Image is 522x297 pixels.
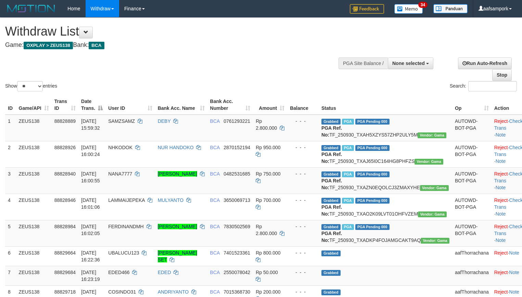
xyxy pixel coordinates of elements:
[321,152,342,164] b: PGA Ref. No:
[321,178,342,190] b: PGA Ref. No:
[418,2,428,8] span: 34
[494,270,508,275] a: Reject
[78,95,105,115] th: Date Trans.: activate to sort column descending
[5,167,16,194] td: 3
[158,171,197,177] a: [PERSON_NAME]
[54,145,76,150] span: 88828926
[321,145,341,151] span: Grabbed
[452,220,492,246] td: AUTOWD-BOT-PGA
[342,198,354,204] span: Marked by aafsolysreylen
[415,159,443,165] span: Vendor URL: https://trx31.1velocity.biz
[494,145,508,150] a: Reject
[210,171,220,177] span: BCA
[155,95,207,115] th: Bank Acc. Name: activate to sort column ascending
[492,69,512,81] a: Stop
[5,141,16,167] td: 2
[418,132,446,138] span: Vendor URL: https://trx31.1velocity.biz
[494,289,508,295] a: Reject
[321,224,341,230] span: Grabbed
[509,289,519,295] a: Note
[224,270,250,275] span: Copy 2550078042 to clipboard
[509,250,519,256] a: Note
[468,81,517,91] input: Search:
[290,197,316,204] div: - - -
[5,42,341,49] h4: Game: Bank:
[81,118,100,131] span: [DATE] 15:59:32
[256,171,280,177] span: Rp 750.000
[108,289,136,295] span: COSINDO31
[224,197,250,203] span: Copy 3650069713 to clipboard
[54,171,76,177] span: 88828940
[210,118,220,124] span: BCA
[54,289,76,295] span: 88829718
[54,250,76,256] span: 88829664
[494,171,508,177] a: Reject
[339,57,388,69] div: PGA Site Balance /
[253,95,287,115] th: Amount: activate to sort column ascending
[81,270,100,282] span: [DATE] 16:23:19
[158,118,171,124] a: DEBY
[16,95,52,115] th: Game/API: activate to sort column ascending
[207,95,253,115] th: Bank Acc. Number: activate to sort column ascending
[5,3,57,14] img: MOTION_logo.png
[452,266,492,285] td: aafThorrachana
[81,250,100,262] span: [DATE] 16:22:36
[16,266,52,285] td: ZEUS138
[108,145,132,150] span: NHKODOK
[355,171,390,177] span: PGA Pending
[496,237,506,243] a: Note
[494,118,508,124] a: Reject
[458,57,512,69] a: Run Auto-Refresh
[16,115,52,141] td: ZEUS138
[17,81,43,91] select: Showentries
[355,198,390,204] span: PGA Pending
[450,81,517,91] label: Search:
[494,250,508,256] a: Reject
[108,197,145,203] span: LAMMAIJEPEKA
[290,144,316,151] div: - - -
[319,115,452,141] td: TF_250930_TXAH5XZYS57ZHP2ULY5M
[54,224,76,229] span: 88828984
[290,170,316,177] div: - - -
[108,171,132,177] span: NANA7777
[158,250,197,262] a: [PERSON_NAME] SET
[342,224,354,230] span: Marked by aafsolysreylen
[321,270,341,276] span: Grabbed
[158,270,171,275] a: EDED
[452,246,492,266] td: aafThorrachana
[256,145,280,150] span: Rp 950.000
[394,4,423,14] img: Button%20Memo.svg
[5,25,341,38] h1: Withdraw List
[5,115,16,141] td: 1
[256,270,278,275] span: Rp 50.000
[5,246,16,266] td: 6
[108,250,139,256] span: UBALUCU123
[392,61,425,66] span: None selected
[319,194,452,220] td: TF_250930_TXAO2K09LVT01OHFVZEM
[16,220,52,246] td: ZEUS138
[210,250,220,256] span: BCA
[81,171,100,183] span: [DATE] 16:00:55
[509,270,519,275] a: Note
[496,158,506,164] a: Note
[256,197,280,203] span: Rp 700.000
[81,197,100,210] span: [DATE] 16:01:06
[210,289,220,295] span: BCA
[350,4,384,14] img: Feedback.jpg
[388,57,433,69] button: None selected
[16,167,52,194] td: ZEUS138
[418,211,447,217] span: Vendor URL: https://trx31.1velocity.biz
[54,118,76,124] span: 88828889
[54,197,76,203] span: 88828946
[321,231,342,243] b: PGA Ref. No:
[452,167,492,194] td: AUTOWD-BOT-PGA
[290,249,316,256] div: - - -
[287,95,319,115] th: Balance
[16,141,52,167] td: ZEUS138
[5,194,16,220] td: 4
[210,197,220,203] span: BCA
[342,145,354,151] span: Marked by aafsolysreylen
[158,197,183,203] a: MULYANTO
[290,269,316,276] div: - - -
[319,141,452,167] td: TF_250930_TXAJ65I0C164HG8PHFZS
